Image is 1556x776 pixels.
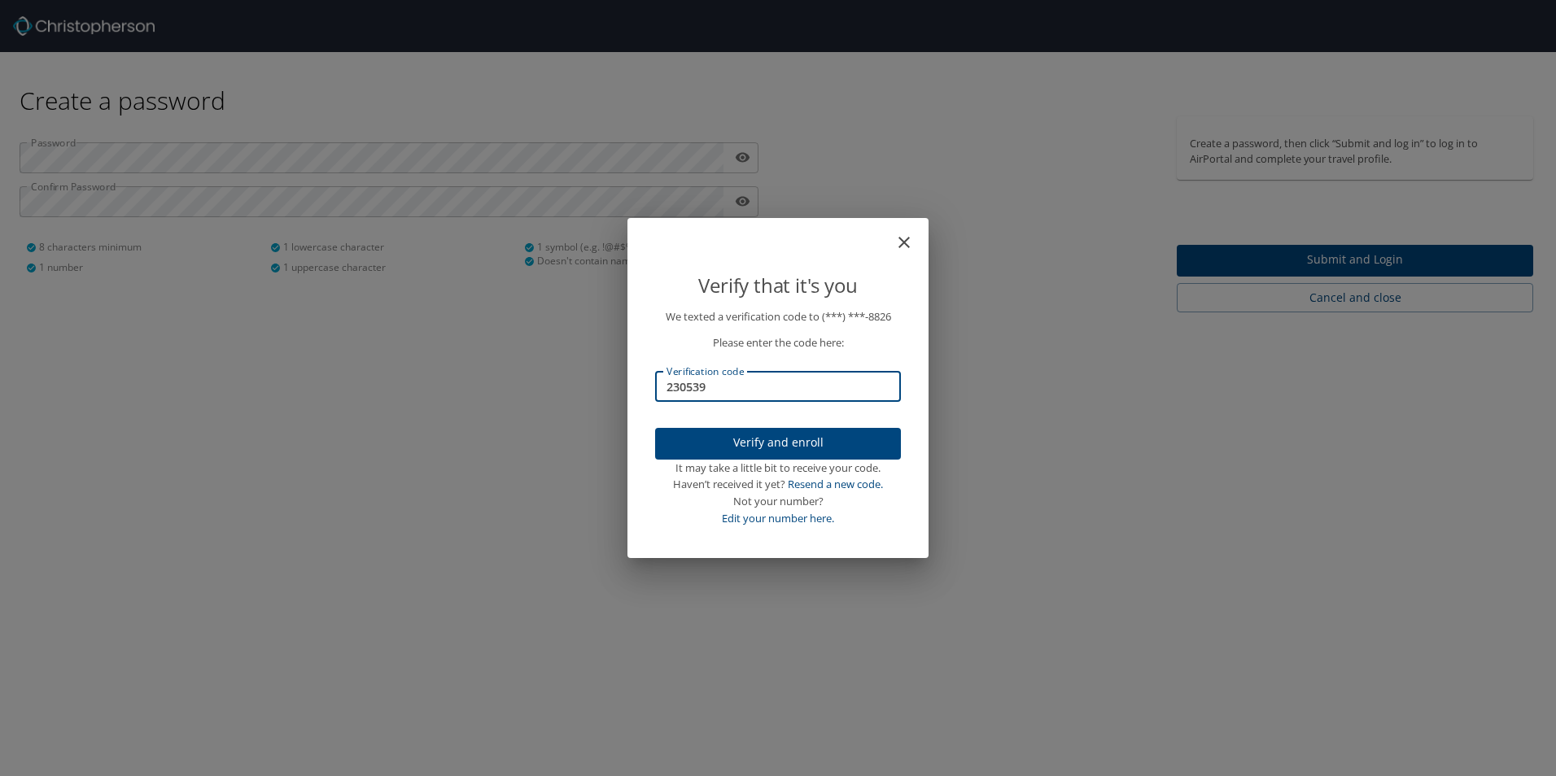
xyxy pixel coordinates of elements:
p: We texted a verification code to (***) ***- 8826 [655,308,901,325]
span: Verify and enroll [668,433,888,453]
a: Edit your number here. [722,511,834,525]
button: Verify and enroll [655,428,901,460]
div: Haven’t received it yet? [655,476,901,493]
p: Please enter the code here: [655,334,901,351]
div: It may take a little bit to receive your code. [655,460,901,477]
button: close [903,225,922,244]
div: Not your number? [655,493,901,510]
a: Resend a new code. [788,477,883,491]
p: Verify that it's you [655,270,901,301]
